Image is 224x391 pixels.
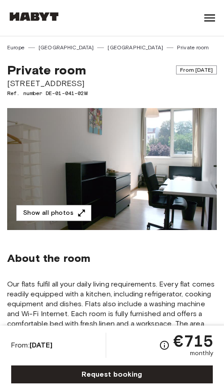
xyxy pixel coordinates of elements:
a: Request booking [11,365,213,384]
b: [DATE] [30,341,52,349]
span: Ref. number DE-01-041-02M [7,89,217,97]
span: From: [11,340,52,350]
span: €715 [173,333,213,349]
a: [GEOGRAPHIC_DATA] [39,43,94,52]
button: Show all photos [16,205,91,222]
span: About the room [7,252,217,265]
span: From [DATE] [176,65,217,74]
a: Europe [7,43,25,52]
a: [GEOGRAPHIC_DATA] [108,43,163,52]
span: monthly [190,349,213,358]
img: Habyt [7,12,61,21]
a: Private room [177,43,209,52]
img: Marketing picture of unit DE-01-041-02M [7,108,217,230]
span: [STREET_ADDRESS] [7,78,217,89]
span: Private room [7,62,86,78]
svg: Check cost overview for full price breakdown. Please note that discounts apply to new joiners onl... [159,340,170,351]
span: Our flats fulfil all your daily living requirements. Every flat comes readily equipped with a kit... [7,279,217,348]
